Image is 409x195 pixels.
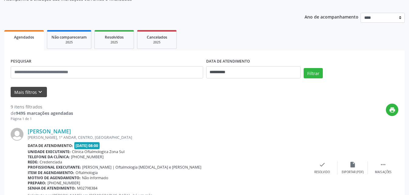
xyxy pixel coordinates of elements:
[349,161,356,168] i: insert_drive_file
[40,159,62,165] span: Credenciada
[74,142,100,149] span: [DATE] 08:00
[72,149,125,154] span: Clinica Oftalmologica Zona Sul
[389,107,396,113] i: print
[82,165,201,170] span: [PERSON_NAME] | Oftalmologia [MEDICAL_DATA] e [PERSON_NAME]
[305,13,358,20] p: Ano de acompanhamento
[28,180,46,186] b: Preparo:
[28,154,70,159] b: Telefone da clínica:
[16,110,73,116] strong: 9495 marcações agendadas
[11,104,73,110] div: 9 itens filtrados
[77,186,97,191] span: M02798384
[28,135,307,140] div: [PERSON_NAME], 1º ANDAR, CENTRO, [GEOGRAPHIC_DATA]
[11,116,73,121] div: Página 1 de 1
[48,180,80,186] span: [PHONE_NUMBER]
[51,35,87,40] span: Não compareceram
[28,186,76,191] b: Senha de atendimento:
[142,40,172,45] div: 2025
[28,165,81,170] b: Profissional executante:
[314,170,330,174] div: Resolvido
[147,35,167,40] span: Cancelados
[342,170,364,174] div: Exportar (PDF)
[82,175,108,180] span: Não informado
[11,110,73,116] div: de
[206,57,250,66] label: DATA DE ATENDIMENTO
[304,68,323,78] button: Filtrar
[386,104,398,116] button: print
[11,87,47,97] button: Mais filtroskeyboard_arrow_down
[99,40,129,45] div: 2025
[11,57,31,66] label: PESQUISAR
[28,128,71,135] a: [PERSON_NAME]
[28,175,81,180] b: Motivo de agendamento:
[28,159,38,165] b: Rede:
[71,154,104,159] span: [PHONE_NUMBER]
[319,161,326,168] i: check
[14,35,34,40] span: Agendados
[37,89,44,95] i: keyboard_arrow_down
[380,161,386,168] i: 
[28,149,71,154] b: Unidade executante:
[105,35,124,40] span: Resolvidos
[11,128,23,141] img: img
[28,143,73,148] b: Data de atendimento:
[51,40,87,45] div: 2025
[28,170,74,175] b: Item de agendamento:
[375,170,391,174] div: Mais ações
[76,170,98,175] span: Oftalmologia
